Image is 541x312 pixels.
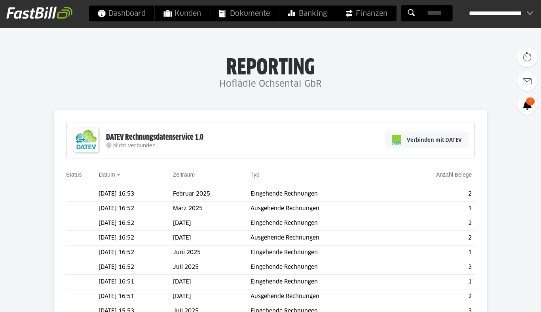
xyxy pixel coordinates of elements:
td: 1 [394,245,475,260]
td: Eingehende Rechnungen [251,260,394,275]
td: [DATE] 16:53 [99,187,173,202]
span: Dokumente [219,6,270,21]
a: Dokumente [210,6,279,21]
td: 2 [394,289,475,304]
td: [DATE] [173,216,251,231]
td: 2 [394,231,475,245]
td: [DATE] [173,289,251,304]
td: Eingehende Rechnungen [251,275,394,289]
a: 2 [517,95,537,115]
img: fastbill_logo_white.png [6,6,72,19]
td: [DATE] 16:52 [99,260,173,275]
a: Datum [99,171,115,178]
td: [DATE] 16:51 [99,275,173,289]
a: Typ [251,171,260,178]
a: Kunden [155,6,210,21]
iframe: Öffnet ein Widget, in dem Sie weitere Informationen finden [479,288,533,308]
td: Eingehende Rechnungen [251,216,394,231]
a: Zeitraum [173,171,195,178]
td: Ausgehende Rechnungen [251,202,394,216]
span: Dashboard [97,6,146,21]
span: Finanzen [345,6,387,21]
td: März 2025 [173,202,251,216]
td: [DATE] 16:52 [99,216,173,231]
span: Banking [288,6,327,21]
td: [DATE] 16:52 [99,245,173,260]
td: 2 [394,216,475,231]
td: Ausgehende Rechnungen [251,231,394,245]
td: Ausgehende Rechnungen [251,289,394,304]
td: [DATE] [173,231,251,245]
img: DATEV-Datenservice Logo [70,124,102,156]
a: Verbinden mit DATEV [385,131,469,148]
a: Status [66,171,82,178]
span: Nicht verbunden [113,143,156,148]
a: Banking [279,6,336,21]
td: Juli 2025 [173,260,251,275]
td: [DATE] [173,275,251,289]
td: [DATE] 16:52 [99,202,173,216]
a: Finanzen [336,6,396,21]
h1: Reporting [79,56,462,76]
td: Eingehende Rechnungen [251,187,394,202]
td: Juni 2025 [173,245,251,260]
span: Kunden [163,6,201,21]
span: Verbinden mit DATEV [407,136,462,144]
td: 1 [394,275,475,289]
span: 2 [526,97,535,105]
td: 3 [394,260,475,275]
td: 2 [394,187,475,202]
td: Eingehende Rechnungen [251,245,394,260]
td: Februar 2025 [173,187,251,202]
img: pi-datev-logo-farbig-24.svg [392,135,401,145]
img: sort_desc.gif [117,174,122,176]
td: 1 [394,202,475,216]
a: Anzahl Belege [436,171,472,178]
td: [DATE] 16:52 [99,231,173,245]
a: Dashboard [89,6,154,21]
td: [DATE] 16:51 [99,289,173,304]
div: DATEV Rechnungsdatenservice 1.0 [106,132,203,143]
